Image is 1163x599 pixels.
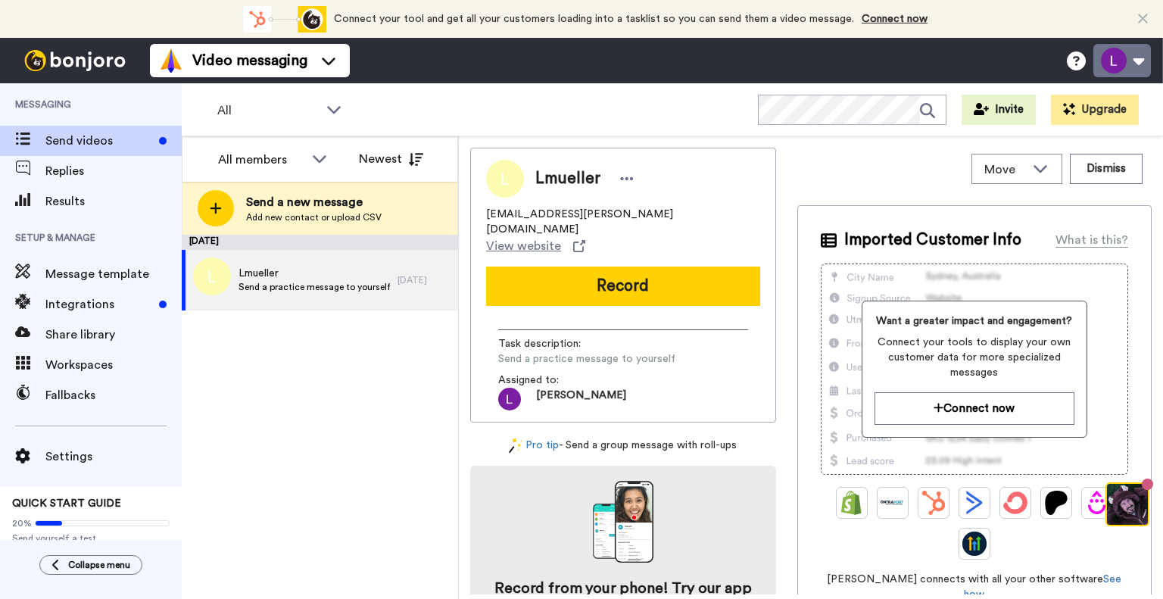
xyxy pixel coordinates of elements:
[962,491,987,515] img: ActiveCampaign
[182,235,458,250] div: [DATE]
[486,237,561,255] span: View website
[875,314,1074,329] span: Want a greater impact and engagement?
[45,356,182,374] span: Workspaces
[2,3,42,44] img: c638375f-eacb-431c-9714-bd8d08f708a7-1584310529.jpg
[509,438,559,454] a: Pro tip
[39,555,142,575] button: Collapse menu
[962,532,987,556] img: GoHighLevel
[348,144,435,174] button: Newest
[217,101,319,120] span: All
[45,162,182,180] span: Replies
[509,438,522,454] img: magic-wand.svg
[486,160,524,198] img: Image of Lmueller
[193,257,231,295] img: l.png
[45,326,182,344] span: Share library
[498,388,521,410] img: ACg8ocIAr9j4bBRL04NN6SR_L5zVZO9tyn7PnI0D4mJTuM4ZqzR9vQ=s96-c
[1070,154,1143,184] button: Dismiss
[1085,491,1109,515] img: Drip
[1044,491,1068,515] img: Patreon
[45,386,182,404] span: Fallbacks
[12,532,170,544] span: Send yourself a test
[45,192,182,211] span: Results
[962,95,1036,125] button: Invite
[12,498,121,509] span: QUICK START GUIDE
[45,295,153,314] span: Integrations
[45,448,182,466] span: Settings
[398,274,451,286] div: [DATE]
[239,281,390,293] span: Send a practice message to yourself
[45,265,182,283] span: Message template
[593,481,653,563] img: download
[844,229,1021,251] span: Imported Customer Info
[984,161,1025,179] span: Move
[12,517,32,529] span: 20%
[18,50,132,71] img: bj-logo-header-white.svg
[246,211,382,223] span: Add new contact or upload CSV
[68,559,130,571] span: Collapse menu
[192,50,307,71] span: Video messaging
[536,388,626,410] span: [PERSON_NAME]
[921,491,946,515] img: Hubspot
[840,491,864,515] img: Shopify
[334,14,854,24] span: Connect your tool and get all your customers loading into a tasklist so you can send them a video...
[535,167,600,190] span: Lmueller
[881,491,905,515] img: Ontraport
[486,267,760,306] button: Record
[470,438,776,454] div: - Send a group message with roll-ups
[1003,491,1027,515] img: ConvertKit
[45,132,153,150] span: Send videos
[875,335,1074,380] span: Connect your tools to display your own customer data for more specialized messages
[159,48,183,73] img: vm-color.svg
[498,336,604,351] span: Task description :
[218,151,304,169] div: All members
[875,392,1074,425] button: Connect now
[862,14,928,24] a: Connect now
[486,237,585,255] a: View website
[486,207,760,237] span: [EMAIL_ADDRESS][PERSON_NAME][DOMAIN_NAME]
[1051,95,1139,125] button: Upgrade
[1055,231,1128,249] div: What is this?
[498,351,675,367] span: Send a practice message to yourself
[239,266,390,281] span: Lmueller
[498,373,604,388] span: Assigned to:
[246,193,382,211] span: Send a new message
[243,6,326,33] div: animation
